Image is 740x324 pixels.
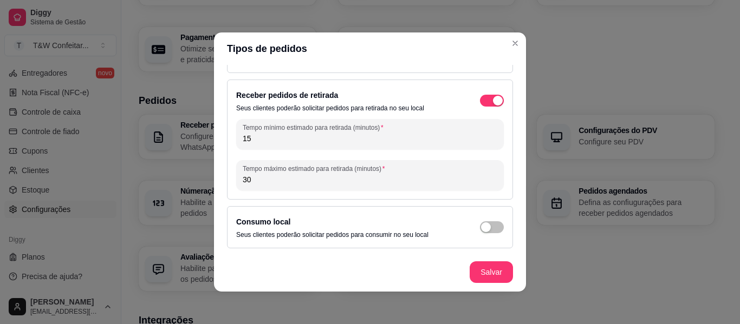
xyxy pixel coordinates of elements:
header: Tipos de pedidos [214,32,526,65]
label: Consumo local [236,217,290,226]
label: Receber pedidos de retirada [236,91,338,100]
input: Tempo máximo estimado para retirada (minutos) [243,174,497,185]
button: Close [507,35,524,52]
p: Seus clientes poderão solicitar pedidos para retirada no seu local [236,104,424,113]
input: Tempo mínimo estimado para retirada (minutos) [243,133,497,144]
button: Salvar [470,261,513,283]
label: Tempo mínimo estimado para retirada (minutos) [243,123,387,132]
p: Seus clientes poderão solicitar pedidos para consumir no seu local [236,230,429,239]
label: Tempo máximo estimado para retirada (minutos) [243,164,388,173]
